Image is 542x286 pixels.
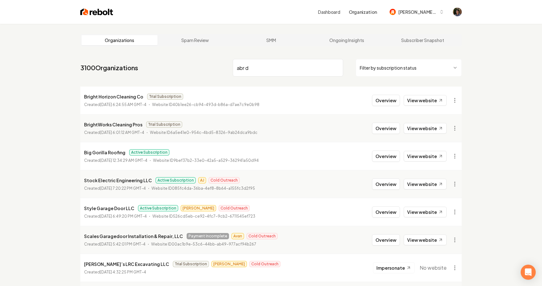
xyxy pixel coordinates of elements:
span: Active Subscription [138,205,178,211]
a: SMM [233,35,309,45]
p: Website ID 526cd5eb-ce92-4fc7-9cb2-6711545ef723 [152,213,255,220]
time: [DATE] 6:01:12 AM GMT-4 [100,130,144,135]
p: Website ID 40b1ee26-cb94-493d-b86a-d7ae7c9e0b98 [152,102,259,108]
p: BrightWorks Cleaning Pros [84,121,142,128]
p: Created [84,130,144,136]
p: Stock Electric Engineering LLC [84,177,152,184]
p: Style Garage Door LLC [84,204,134,212]
p: Created [84,185,146,192]
input: Search by name or ID [233,59,343,77]
img: mitchell-62 [390,9,396,15]
p: Created [84,102,146,108]
span: Trial Subscription [146,121,182,128]
span: Trial Subscription [147,93,183,100]
span: Cold Outreach [209,177,240,183]
p: Website ID 6a5e41e0-954c-4bd5-8326-9ab24dca9bdc [150,130,258,136]
p: Scales Garagedoor Installation & Repair, LLC [84,232,183,240]
span: Cold Outreach [249,261,280,267]
button: Overview [372,206,400,218]
button: Overview [372,123,400,134]
p: Created [84,213,147,220]
span: [PERSON_NAME] [181,205,216,211]
a: Organizations [82,35,157,45]
button: Overview [372,95,400,106]
button: Organization [345,6,381,18]
time: [DATE] 5:42:01 PM GMT-4 [100,242,146,246]
span: Impersonate [376,265,405,271]
span: Cold Outreach [247,233,278,239]
span: No website [420,264,447,272]
span: Avan [231,233,244,239]
p: [PERSON_NAME]’s LRC Excavating LLC [84,260,169,268]
p: Created [84,241,146,247]
p: Website ID 9bef37b2-33e0-42a5-a529-362941a50d94 [153,157,259,164]
time: [DATE] 12:34:29 AM GMT-4 [100,158,147,163]
button: Overview [372,151,400,162]
a: View website [404,123,447,134]
span: Payment Incomplete [187,233,229,239]
a: Spam Review [157,35,233,45]
button: Overview [372,178,400,190]
p: Big Gorilla Roofing [84,149,125,156]
span: [PERSON_NAME] [211,261,247,267]
p: Website ID 00ac1b9e-53c6-44bb-ab49-977acf94b267 [151,241,256,247]
a: View website [404,179,447,189]
button: Open user button [453,8,462,16]
a: View website [404,95,447,106]
img: Mitchell Stahl [453,8,462,16]
div: Open Intercom Messenger [521,265,536,280]
p: Created [84,157,147,164]
p: Created [84,269,146,275]
a: Dashboard [318,9,340,15]
span: Cold Outreach [219,205,250,211]
a: View website [404,235,447,245]
time: [DATE] 6:24:55 AM GMT-4 [100,102,146,107]
p: Website ID 085fc4da-36ba-4ef8-8b64-a155fc3d2f95 [151,185,255,192]
a: Ongoing Insights [309,35,385,45]
a: View website [404,151,447,162]
p: Bright Horizon Cleaning Co [84,93,143,100]
button: Overview [372,234,400,246]
button: Impersonate [373,262,415,273]
time: [DATE] 6:49:20 PM GMT-4 [100,214,147,219]
a: 3100Organizations [80,63,138,72]
time: [DATE] 4:32:25 PM GMT-4 [100,270,146,274]
time: [DATE] 7:20:22 PM GMT-4 [100,186,146,191]
span: Active Subscription [156,177,196,183]
span: Active Subscription [129,149,169,156]
span: AJ [198,177,206,183]
span: [PERSON_NAME]-62 [398,9,437,15]
a: View website [404,207,447,217]
span: Trial Subscription [173,261,209,267]
a: Subscriber Snapshot [385,35,460,45]
img: Rebolt Logo [80,8,113,16]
